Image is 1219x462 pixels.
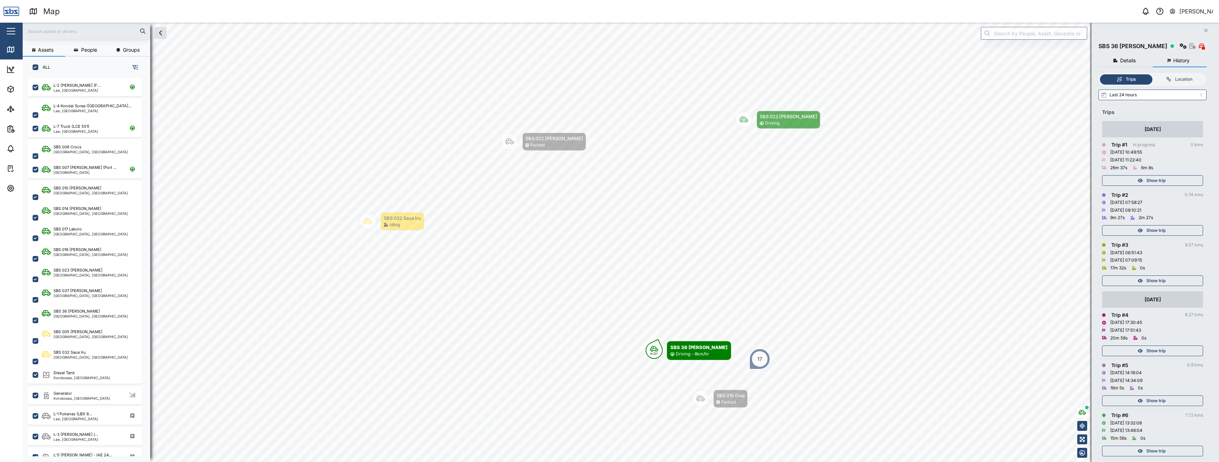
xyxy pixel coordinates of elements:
[1133,142,1155,148] div: In progress
[1111,311,1128,319] div: Trip # 4
[54,130,98,133] div: Lae, [GEOGRAPHIC_DATA]
[54,335,128,338] div: [GEOGRAPHIC_DATA], [GEOGRAPHIC_DATA]
[54,417,98,421] div: Lae, [GEOGRAPHIC_DATA]
[1110,427,1142,434] div: [DATE] 13:48:04
[54,288,102,294] div: SBS 037 [PERSON_NAME]
[38,47,54,52] span: Assets
[760,113,817,120] div: SBS 023 [PERSON_NAME]
[1099,42,1167,51] div: SBS 36 [PERSON_NAME]
[1110,157,1141,164] div: [DATE] 11:22:40
[1110,370,1142,376] div: [DATE] 14:18:04
[1110,377,1142,384] div: [DATE] 14:34:09
[676,351,709,358] div: Driving - 8km/hr
[54,329,102,335] div: SBS 005 [PERSON_NAME]
[18,145,40,153] div: Alarms
[54,247,101,253] div: SBS 019 [PERSON_NAME]
[38,64,50,70] label: ALL
[54,267,102,273] div: SBS 023 [PERSON_NAME]
[1175,76,1192,83] div: Location
[18,125,43,133] div: Reports
[1145,125,1161,133] div: [DATE]
[670,344,728,351] div: SBS 36 [PERSON_NAME]
[54,376,110,380] div: Korobosea, [GEOGRAPHIC_DATA]
[1146,396,1165,406] span: Show trip
[54,370,75,376] div: Diesel Tank
[1146,346,1165,356] span: Show trip
[1179,7,1213,16] div: [PERSON_NAME]
[526,135,583,142] div: SBS 022 [PERSON_NAME]
[1110,250,1142,256] div: [DATE] 06:51:43
[54,314,128,318] div: [GEOGRAPHIC_DATA], [GEOGRAPHIC_DATA]
[43,5,60,18] div: Map
[54,432,98,438] div: L-3 [PERSON_NAME] (...
[1139,215,1153,221] div: 2m 27s
[1185,412,1203,419] div: 7.72 kms
[1141,165,1153,171] div: 6m 8s
[54,212,128,215] div: [GEOGRAPHIC_DATA], [GEOGRAPHIC_DATA]
[1102,346,1203,356] button: Show trip
[1110,265,1126,272] div: 17m 32s
[1110,207,1141,214] div: [DATE] 08:10:21
[1102,175,1203,186] button: Show trip
[1110,319,1142,326] div: [DATE] 17:30:45
[54,232,128,236] div: [GEOGRAPHIC_DATA], [GEOGRAPHIC_DATA]
[1185,192,1203,198] div: 0.74 kms
[54,165,117,171] div: SBS 007 [PERSON_NAME] (Port ...
[54,273,128,277] div: [GEOGRAPHIC_DATA], [GEOGRAPHIC_DATA]
[1173,58,1190,63] span: History
[981,27,1087,40] input: Search by People, Asset, Geozone or Place
[1146,446,1165,456] span: Show trip
[81,47,97,52] span: People
[1146,276,1165,286] span: Show trip
[749,348,770,370] div: Map marker
[1145,296,1161,303] div: [DATE]
[54,397,110,400] div: Korobosea, [GEOGRAPHIC_DATA]
[1110,335,1128,342] div: 20m 58s
[650,352,658,355] div: N 20°
[54,355,128,359] div: [GEOGRAPHIC_DATA], [GEOGRAPHIC_DATA]
[1111,361,1128,369] div: Trip # 5
[1146,226,1165,235] span: Show trip
[54,103,131,109] div: L-4 Kondai Sorea ([GEOGRAPHIC_DATA]...
[692,390,748,408] div: Map marker
[27,26,146,36] input: Search assets or drivers
[1102,395,1203,406] button: Show trip
[54,185,101,191] div: SBS 010 [PERSON_NAME]
[1110,165,1127,171] div: 26m 37s
[4,4,19,19] img: Main Logo
[54,82,101,89] div: L-2 [PERSON_NAME] (F...
[1140,435,1145,442] div: 0s
[54,226,82,232] div: SBS 017 Lakoro
[1110,257,1142,264] div: [DATE] 07:09:15
[54,191,128,195] div: [GEOGRAPHIC_DATA], [GEOGRAPHIC_DATA]
[765,120,780,127] div: Driving
[18,105,35,113] div: Sites
[54,109,131,113] div: Lae, [GEOGRAPHIC_DATA]
[1111,141,1127,149] div: Trip # 1
[1110,215,1125,221] div: 9m 27s
[384,215,421,222] div: SBS 032 Saua Iru
[1140,265,1145,272] div: 0s
[1102,225,1203,236] button: Show trip
[18,184,44,192] div: Settings
[1110,199,1142,206] div: [DATE] 07:58:27
[1185,242,1203,249] div: 8.57 kms
[23,23,1219,462] canvas: Map
[54,438,98,441] div: Lae, [GEOGRAPHIC_DATA]
[54,308,100,314] div: SBS 36 [PERSON_NAME]
[1110,435,1127,442] div: 15m 56s
[530,142,545,149] div: Parked
[54,411,92,417] div: L-1 Pokanas (LBX 8...
[54,206,101,212] div: SBS 014 [PERSON_NAME]
[1110,327,1141,334] div: [DATE] 17:51:43
[54,349,86,355] div: SBS 032 Saua Iru
[54,452,112,458] div: L-5 [PERSON_NAME] - IAE 24...
[1185,312,1203,318] div: 8.27 kms
[28,76,150,456] div: grid
[54,294,128,297] div: [GEOGRAPHIC_DATA], [GEOGRAPHIC_DATA]
[359,212,424,230] div: Map marker
[54,171,117,174] div: [GEOGRAPHIC_DATA]
[1138,385,1143,392] div: 0s
[1191,142,1203,148] div: 0 kms
[18,85,40,93] div: Assets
